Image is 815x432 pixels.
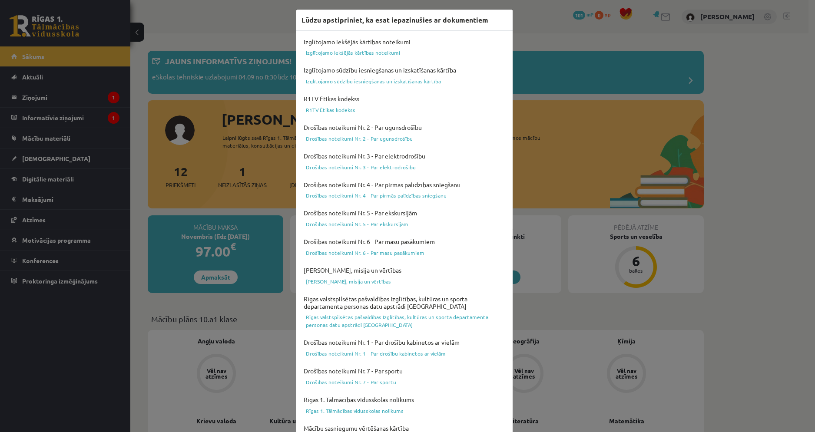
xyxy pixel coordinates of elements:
[301,122,507,133] h4: Drošības noteikumi Nr. 2 - Par ugunsdrošību
[301,133,507,144] a: Drošības noteikumi Nr. 2 - Par ugunsdrošību
[301,406,507,416] a: Rīgas 1. Tālmācības vidusskolas nolikums
[301,76,507,86] a: Izglītojamo sūdzību iesniegšanas un izskatīšanas kārtība
[301,276,507,287] a: [PERSON_NAME], misija un vērtības
[301,264,507,276] h4: [PERSON_NAME], misija un vērtības
[301,150,507,162] h4: Drošības noteikumi Nr. 3 - Par elektrodrošību
[301,336,507,348] h4: Drošības noteikumi Nr. 1 - Par drošību kabinetos ar vielām
[301,162,507,172] a: Drošības noteikumi Nr. 3 - Par elektrodrošību
[301,36,507,48] h4: Izglītojamo iekšējās kārtības noteikumi
[301,47,507,58] a: Izglītojamo iekšējās kārtības noteikumi
[301,179,507,191] h4: Drošības noteikumi Nr. 4 - Par pirmās palīdzības sniegšanu
[301,64,507,76] h4: Izglītojamo sūdzību iesniegšanas un izskatīšanas kārtība
[301,377,507,387] a: Drošības noteikumi Nr. 7 - Par sportu
[301,293,507,312] h4: Rīgas valstspilsētas pašvaldības Izglītības, kultūras un sporta departamenta personas datu apstrā...
[301,394,507,406] h4: Rīgas 1. Tālmācības vidusskolas nolikums
[301,348,507,359] a: Drošības noteikumi Nr. 1 - Par drošību kabinetos ar vielām
[301,219,507,229] a: Drošības noteikumi Nr. 5 - Par ekskursijām
[301,236,507,247] h4: Drošības noteikumi Nr. 6 - Par masu pasākumiem
[301,15,488,25] h3: Lūdzu apstipriniet, ka esat iepazinušies ar dokumentiem
[301,207,507,219] h4: Drošības noteikumi Nr. 5 - Par ekskursijām
[301,93,507,105] h4: R1TV Ētikas kodekss
[301,105,507,115] a: R1TV Ētikas kodekss
[301,365,507,377] h4: Drošības noteikumi Nr. 7 - Par sportu
[301,190,507,201] a: Drošības noteikumi Nr. 4 - Par pirmās palīdzības sniegšanu
[301,247,507,258] a: Drošības noteikumi Nr. 6 - Par masu pasākumiem
[301,312,507,330] a: Rīgas valstspilsētas pašvaldības Izglītības, kultūras un sporta departamenta personas datu apstrā...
